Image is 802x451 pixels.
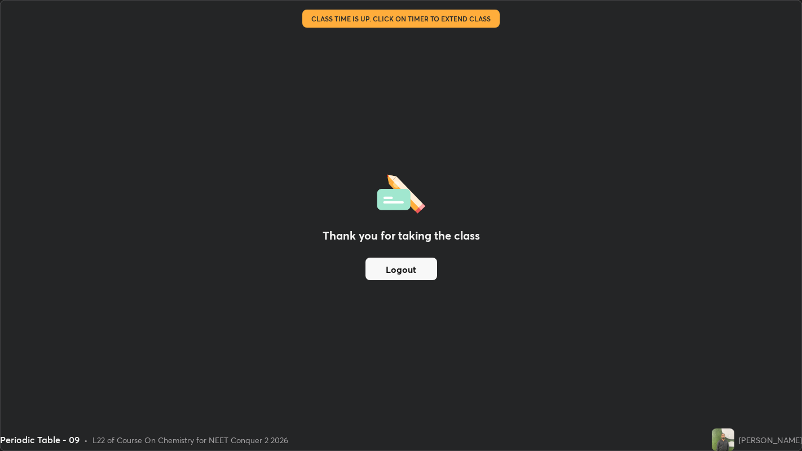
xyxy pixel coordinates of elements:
div: [PERSON_NAME] [739,434,802,446]
img: ac796851681f4a6fa234867955662471.jpg [712,428,734,451]
img: offlineFeedback.1438e8b3.svg [377,171,425,214]
div: • [84,434,88,446]
button: Logout [365,258,437,280]
div: L22 of Course On Chemistry for NEET Conquer 2 2026 [92,434,288,446]
h2: Thank you for taking the class [323,227,480,244]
